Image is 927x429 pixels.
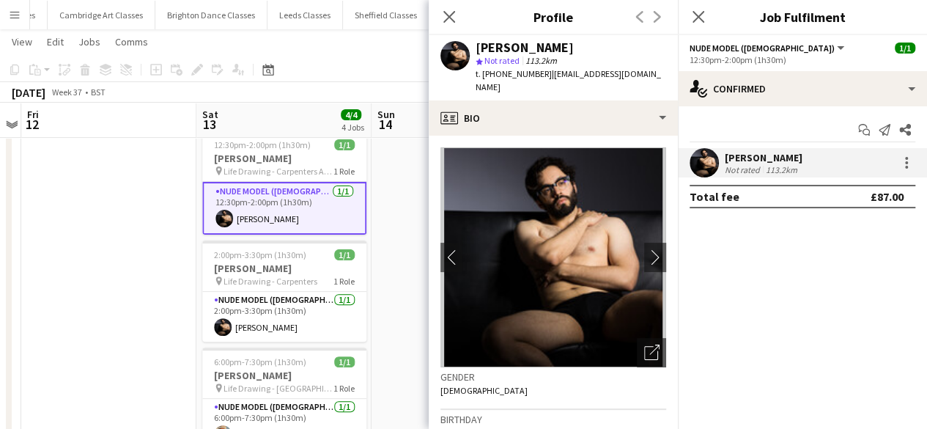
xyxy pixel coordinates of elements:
[476,41,574,54] div: [PERSON_NAME]
[6,32,38,51] a: View
[155,1,267,29] button: Brighton Dance Classes
[91,87,106,98] div: BST
[202,108,218,121] span: Sat
[224,276,317,287] span: Life Drawing - Carpenters
[678,7,927,26] h3: Job Fulfilment
[224,166,333,177] span: Life Drawing - Carpenters Arms
[440,370,666,384] h3: Gender
[871,189,904,204] div: £87.00
[763,164,800,175] div: 113.2km
[690,43,846,54] button: Nude Model ([DEMOGRAPHIC_DATA])
[41,32,70,51] a: Edit
[440,413,666,426] h3: Birthday
[267,1,343,29] button: Leeds Classes
[637,338,666,367] div: Open photos pop-in
[690,54,915,65] div: 12:30pm-2:00pm (1h30m)
[202,152,366,165] h3: [PERSON_NAME]
[334,139,355,150] span: 1/1
[214,356,306,367] span: 6:00pm-7:30pm (1h30m)
[12,35,32,48] span: View
[476,68,552,79] span: t. [PHONE_NUMBER]
[200,116,218,133] span: 13
[224,383,333,394] span: Life Drawing - [GEOGRAPHIC_DATA]
[48,87,85,98] span: Week 37
[429,7,678,26] h3: Profile
[429,100,678,136] div: Bio
[214,249,306,260] span: 2:00pm-3:30pm (1h30m)
[690,189,739,204] div: Total fee
[895,43,915,54] span: 1/1
[202,262,366,275] h3: [PERSON_NAME]
[214,139,311,150] span: 12:30pm-2:00pm (1h30m)
[47,35,64,48] span: Edit
[202,131,366,235] app-job-card: 12:30pm-2:00pm (1h30m)1/1[PERSON_NAME] Life Drawing - Carpenters Arms1 RoleNude Model ([DEMOGRAPH...
[690,43,835,54] span: Nude Model (Male)
[333,166,355,177] span: 1 Role
[202,292,366,342] app-card-role: Nude Model ([DEMOGRAPHIC_DATA])1/12:00pm-3:30pm (1h30m)[PERSON_NAME]
[334,356,355,367] span: 1/1
[725,151,802,164] div: [PERSON_NAME]
[78,35,100,48] span: Jobs
[202,241,366,342] app-job-card: 2:00pm-3:30pm (1h30m)1/1[PERSON_NAME] Life Drawing - Carpenters1 RoleNude Model ([DEMOGRAPHIC_DAT...
[334,249,355,260] span: 1/1
[341,122,364,133] div: 4 Jobs
[73,32,106,51] a: Jobs
[27,108,39,121] span: Fri
[48,1,155,29] button: Cambridge Art Classes
[341,109,361,120] span: 4/4
[377,108,395,121] span: Sun
[12,85,45,100] div: [DATE]
[484,55,520,66] span: Not rated
[522,55,560,66] span: 113.2km
[343,1,429,29] button: Sheffield Classes
[115,35,148,48] span: Comms
[440,385,528,396] span: [DEMOGRAPHIC_DATA]
[202,369,366,382] h3: [PERSON_NAME]
[25,116,39,133] span: 12
[725,164,763,175] div: Not rated
[678,71,927,106] div: Confirmed
[109,32,154,51] a: Comms
[476,68,661,92] span: | [EMAIL_ADDRESS][DOMAIN_NAME]
[375,116,395,133] span: 14
[440,147,666,367] img: Crew avatar or photo
[333,276,355,287] span: 1 Role
[202,182,366,235] app-card-role: Nude Model ([DEMOGRAPHIC_DATA])1/112:30pm-2:00pm (1h30m)[PERSON_NAME]
[333,383,355,394] span: 1 Role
